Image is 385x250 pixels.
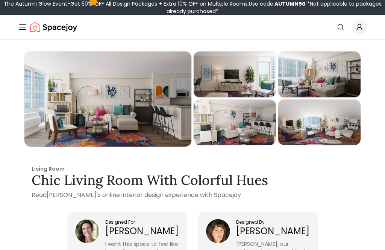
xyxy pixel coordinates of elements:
[236,225,310,237] p: [PERSON_NAME]
[236,219,310,225] p: Designed By -
[18,15,367,39] nav: Global
[32,191,353,200] p: Read [PERSON_NAME] 's online interior design experience with Spacejoy
[30,20,77,35] img: Spacejoy Logo
[30,20,77,35] a: Spacejoy
[105,219,179,225] p: Designed For -
[105,225,179,237] p: [PERSON_NAME]
[32,173,353,188] h3: Chic Living Room with Colorful Hues
[32,165,353,173] p: Living Room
